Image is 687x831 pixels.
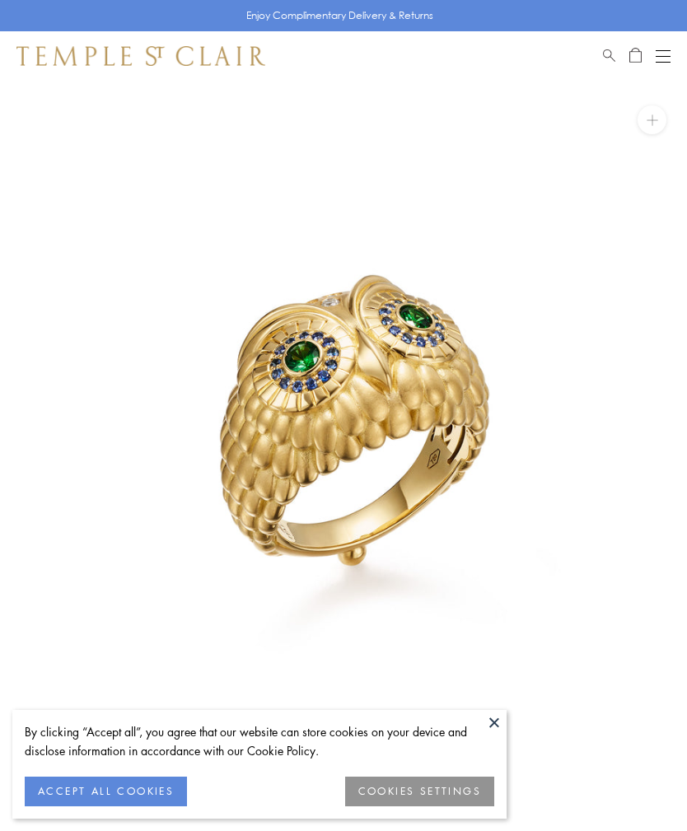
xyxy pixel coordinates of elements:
button: ACCEPT ALL COOKIES [25,777,187,806]
img: R36865-OWLTGBS [25,81,687,741]
button: Open navigation [656,46,671,66]
p: Enjoy Complimentary Delivery & Returns [246,7,433,24]
div: By clicking “Accept all”, you agree that our website can store cookies on your device and disclos... [25,722,494,760]
img: Temple St. Clair [16,46,265,66]
button: COOKIES SETTINGS [345,777,494,806]
a: Open Shopping Bag [629,46,642,66]
iframe: Gorgias live chat messenger [605,754,671,815]
a: Search [603,46,615,66]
